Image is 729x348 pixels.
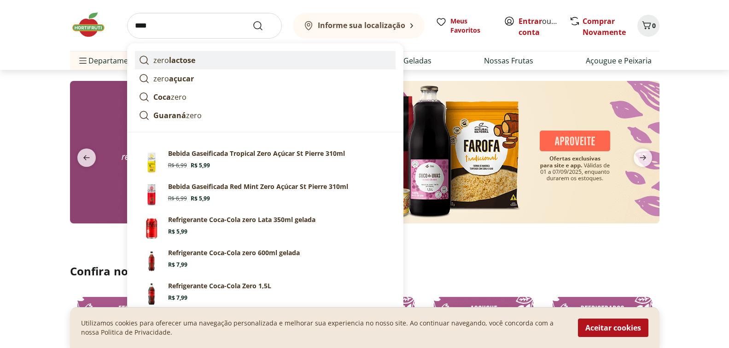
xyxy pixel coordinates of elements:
[153,110,186,120] strong: Guaraná
[168,281,271,291] p: Refrigerante Coca-Cola Zero 1,5L
[70,11,116,39] img: Hortifruti
[519,16,569,37] a: Criar conta
[70,264,659,279] h2: Confira nossos descontos exclusivos
[168,248,300,257] p: Refrigerante Coca-Cola zero 600ml gelada
[135,51,396,69] a: zerolactose
[168,215,315,224] p: Refrigerante Coca-Cola zero Lata 350ml gelada
[153,92,171,102] strong: Coca
[436,17,493,35] a: Meus Favoritos
[135,245,396,278] a: Refrigerante Coca-Cola zero 600ml geladaR$ 7,99
[168,162,187,169] span: R$ 6,99
[135,211,396,245] a: Refrigerante Coca-Cola zero Lata 350ml geladaR$ 5,99
[153,55,195,66] p: zero
[578,319,648,337] button: Aceitar cookies
[77,50,144,72] span: Departamentos
[519,16,560,38] span: ou
[519,16,542,26] a: Entrar
[153,110,202,121] p: zero
[153,73,194,84] p: zero
[168,195,187,202] span: R$ 6,99
[169,74,194,84] strong: açucar
[135,106,396,125] a: Guaranázero
[135,145,396,178] a: Bebida Gaseificada Tropical Zero Açúcar St Pierre 310mlBebida Gaseificada Tropical Zero Açúcar St...
[70,148,103,167] button: previous
[293,13,425,39] button: Informe sua localização
[168,261,187,268] span: R$ 7,99
[135,278,396,311] a: Refrigerante Coca-Cola Zero 1,5LR$ 7,99
[318,20,405,30] b: Informe sua localização
[168,228,187,235] span: R$ 5,99
[652,21,656,30] span: 0
[168,294,187,302] span: R$ 7,99
[583,16,626,37] a: Comprar Novamente
[139,182,164,208] img: Bebida Gaseificada Red Mint Zero Açúcar St Pierre 310ml
[169,55,195,65] strong: lactose
[168,149,345,158] p: Bebida Gaseificada Tropical Zero Açúcar St Pierre 310ml
[450,17,493,35] span: Meus Favoritos
[81,319,567,337] p: Utilizamos cookies para oferecer uma navegação personalizada e melhorar sua experiencia no nosso ...
[135,69,396,88] a: zeroaçucar
[484,55,533,66] a: Nossas Frutas
[127,13,282,39] input: search
[626,148,659,167] button: next
[77,50,88,72] button: Menu
[135,88,396,106] a: Cocazero
[135,178,396,211] a: Bebida Gaseificada Red Mint Zero Açúcar St Pierre 310mlBebida Gaseificada Red Mint Zero Açúcar St...
[586,55,652,66] a: Açougue e Peixaria
[139,149,164,175] img: Bebida Gaseificada Tropical Zero Açúcar St Pierre 310ml
[252,20,274,31] button: Submit Search
[191,162,210,169] span: R$ 5,99
[637,15,659,37] button: Carrinho
[153,91,187,103] p: zero
[168,182,348,191] p: Bebida Gaseificada Red Mint Zero Açúcar St Pierre 310ml
[191,195,210,202] span: R$ 5,99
